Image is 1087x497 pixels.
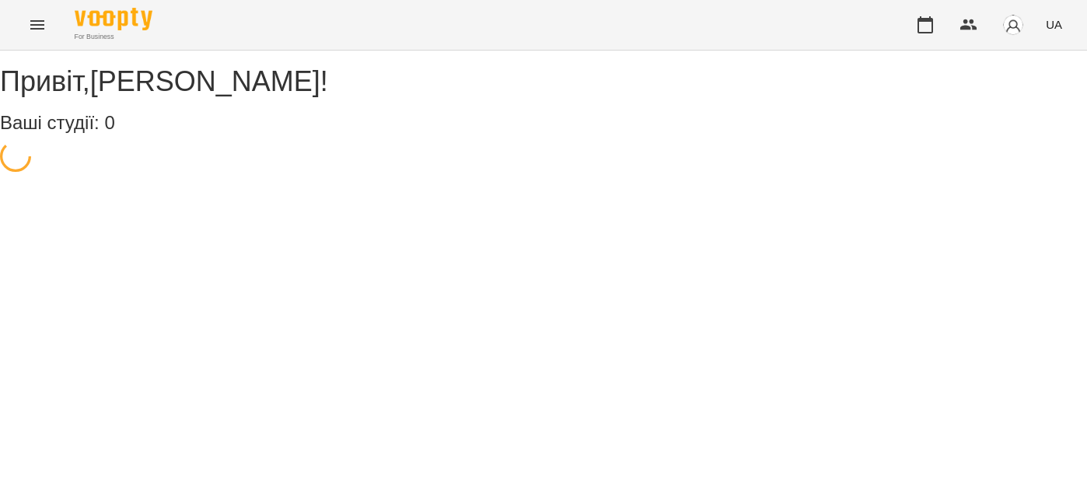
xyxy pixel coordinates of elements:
[75,8,152,30] img: Voopty Logo
[19,6,56,44] button: Menu
[75,32,152,42] span: For Business
[104,112,114,133] span: 0
[1046,16,1062,33] span: UA
[1040,10,1068,39] button: UA
[1002,14,1024,36] img: avatar_s.png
